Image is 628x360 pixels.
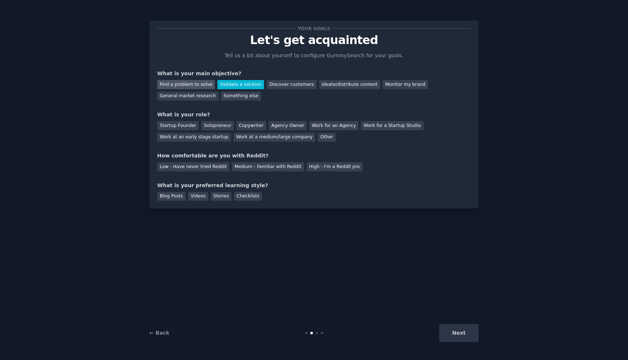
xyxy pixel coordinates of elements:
[234,133,315,142] div: Work at a medium/large company
[221,52,407,59] p: Tell us a bit about yourself to configure GummySearch for your goals.
[269,121,307,130] div: Agency Owner
[157,92,219,101] div: General market research
[383,80,428,89] div: Monitor my brand
[307,162,362,171] div: High - I'm a Reddit pro
[361,121,423,130] div: Work for a Startup Studio
[157,192,185,201] div: Blog Posts
[221,92,261,101] div: Something else
[157,182,471,189] div: What is your preferred learning style?
[211,192,231,201] div: Stories
[234,192,262,201] div: Checklists
[309,121,358,130] div: Work for an Agency
[157,34,471,47] p: Let's get acquainted
[237,121,266,130] div: Copywriter
[157,70,471,77] div: What is your main objective?
[157,111,471,119] div: What is your role?
[149,330,169,336] a: ← Back
[188,192,208,201] div: Videos
[267,80,316,89] div: Discover customers
[157,121,199,130] div: Startup Founder
[232,162,304,171] div: Medium - Familiar with Reddit
[157,162,229,171] div: Low - Have never tried Reddit
[319,80,380,89] div: Ideate/distribute content
[201,121,234,130] div: Solopreneur
[157,152,471,160] div: How comfortable are you with Reddit?
[318,133,336,142] div: Other
[296,25,332,32] span: Your goals
[157,80,215,89] div: Find a problem to solve
[157,133,231,142] div: Work at an early stage startup
[217,80,264,89] div: Validate a solution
